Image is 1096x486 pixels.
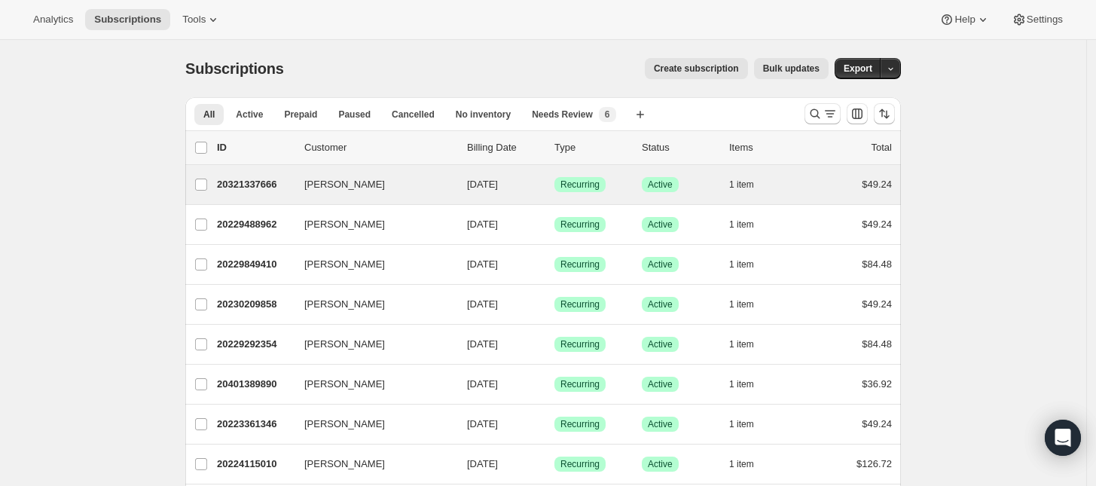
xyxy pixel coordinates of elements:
[467,140,542,155] p: Billing Date
[217,257,292,272] p: 20229849410
[729,334,771,355] button: 1 item
[560,258,600,271] span: Recurring
[1003,9,1072,30] button: Settings
[217,297,292,312] p: 20230209858
[295,452,446,476] button: [PERSON_NAME]
[467,258,498,270] span: [DATE]
[304,377,385,392] span: [PERSON_NAME]
[862,378,892,390] span: $36.92
[648,378,673,390] span: Active
[1027,14,1063,26] span: Settings
[304,337,385,352] span: [PERSON_NAME]
[217,374,892,395] div: 20401389890[PERSON_NAME][DATE]SuccessRecurringSuccessActive1 item$36.92
[729,214,771,235] button: 1 item
[856,458,892,469] span: $126.72
[392,109,435,121] span: Cancelled
[338,109,371,121] span: Paused
[217,337,292,352] p: 20229292354
[648,298,673,310] span: Active
[872,140,892,155] p: Total
[729,378,754,390] span: 1 item
[862,298,892,310] span: $49.24
[217,217,292,232] p: 20229488962
[862,338,892,350] span: $84.48
[844,63,872,75] span: Export
[304,297,385,312] span: [PERSON_NAME]
[648,258,673,271] span: Active
[182,14,206,26] span: Tools
[954,14,975,26] span: Help
[729,179,754,191] span: 1 item
[217,174,892,195] div: 20321337666[PERSON_NAME][DATE]SuccessRecurringSuccessActive1 item$49.24
[217,457,292,472] p: 20224115010
[648,338,673,350] span: Active
[560,298,600,310] span: Recurring
[729,418,754,430] span: 1 item
[754,58,829,79] button: Bulk updates
[217,140,892,155] div: IDCustomerBilling DateTypeStatusItemsTotal
[729,219,754,231] span: 1 item
[295,212,446,237] button: [PERSON_NAME]
[284,109,317,121] span: Prepaid
[304,140,455,155] p: Customer
[560,338,600,350] span: Recurring
[185,60,284,77] span: Subscriptions
[628,104,652,125] button: Create new view
[729,458,754,470] span: 1 item
[173,9,230,30] button: Tools
[33,14,73,26] span: Analytics
[467,179,498,190] span: [DATE]
[645,58,748,79] button: Create subscription
[648,458,673,470] span: Active
[467,418,498,429] span: [DATE]
[560,418,600,430] span: Recurring
[467,338,498,350] span: [DATE]
[295,252,446,277] button: [PERSON_NAME]
[295,332,446,356] button: [PERSON_NAME]
[94,14,161,26] span: Subscriptions
[874,103,895,124] button: Sort the results
[85,9,170,30] button: Subscriptions
[217,294,892,315] div: 20230209858[PERSON_NAME][DATE]SuccessRecurringSuccessActive1 item$49.24
[467,219,498,230] span: [DATE]
[729,258,754,271] span: 1 item
[654,63,739,75] span: Create subscription
[930,9,999,30] button: Help
[648,418,673,430] span: Active
[862,258,892,270] span: $84.48
[835,58,881,79] button: Export
[203,109,215,121] span: All
[295,173,446,197] button: [PERSON_NAME]
[605,109,610,121] span: 6
[862,219,892,230] span: $49.24
[560,179,600,191] span: Recurring
[467,458,498,469] span: [DATE]
[729,374,771,395] button: 1 item
[456,109,511,121] span: No inventory
[560,458,600,470] span: Recurring
[295,372,446,396] button: [PERSON_NAME]
[642,140,717,155] p: Status
[217,140,292,155] p: ID
[295,292,446,316] button: [PERSON_NAME]
[236,109,263,121] span: Active
[1045,420,1081,456] div: Open Intercom Messenger
[467,378,498,390] span: [DATE]
[467,298,498,310] span: [DATE]
[804,103,841,124] button: Search and filter results
[295,412,446,436] button: [PERSON_NAME]
[217,177,292,192] p: 20321337666
[729,140,804,155] div: Items
[217,334,892,355] div: 20229292354[PERSON_NAME][DATE]SuccessRecurringSuccessActive1 item$84.48
[729,298,754,310] span: 1 item
[729,338,754,350] span: 1 item
[560,219,600,231] span: Recurring
[217,214,892,235] div: 20229488962[PERSON_NAME][DATE]SuccessRecurringSuccessActive1 item$49.24
[304,417,385,432] span: [PERSON_NAME]
[554,140,630,155] div: Type
[729,414,771,435] button: 1 item
[729,254,771,275] button: 1 item
[729,294,771,315] button: 1 item
[532,109,593,121] span: Needs Review
[648,219,673,231] span: Active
